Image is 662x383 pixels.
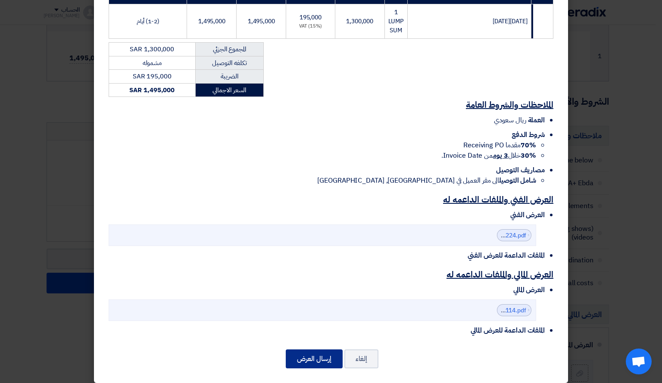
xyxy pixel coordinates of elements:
[496,165,545,175] span: مصاريف التوصيل
[471,325,545,336] span: الملفات الداعمة للعرض المالي
[346,17,373,26] span: 1,300,000
[109,175,536,186] li: الى مقر العميل في [GEOGRAPHIC_DATA], [GEOGRAPHIC_DATA]
[195,56,263,70] td: تكلفه التوصيل
[468,250,545,261] span: الملفات الداعمة للعرض الفني
[510,210,545,220] span: العرض الفني
[344,349,378,368] button: إلغاء
[198,17,225,26] span: 1,495,000
[521,140,536,150] strong: 70%
[521,150,536,161] strong: 30%
[195,43,263,56] td: المجموع الجزئي
[388,8,404,35] span: 1 LUMP SUM
[443,193,553,206] u: العرض الفني والملفات الداعمه له
[626,349,652,374] a: Open chat
[463,140,536,150] span: مقدما Receiving PO
[512,130,545,140] span: شروط الدفع
[137,17,159,26] span: (1-2) أيام
[499,175,536,186] strong: شامل التوصيل
[493,17,528,26] span: [DATE][DATE]
[441,150,536,161] span: خلال من Invoice Date.
[133,72,172,81] span: SAR 195,000
[109,43,196,56] td: SAR 1,300,000
[290,23,331,30] div: (15%) VAT
[286,349,343,368] button: إرسال العرض
[248,17,275,26] span: 1,495,000
[513,285,545,295] span: العرض المالي
[143,58,162,68] span: مشموله
[195,83,263,97] td: السعر الاجمالي
[447,268,553,281] u: العرض المالي والملفات الداعمه له
[494,115,526,125] span: ريال سعودي
[493,150,508,161] u: 3 يوم
[466,98,553,111] u: الملاحظات والشروط العامة
[300,13,322,22] span: 195,000
[195,70,263,84] td: الضريبة
[129,85,175,95] strong: SAR 1,495,000
[528,115,545,125] span: العملة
